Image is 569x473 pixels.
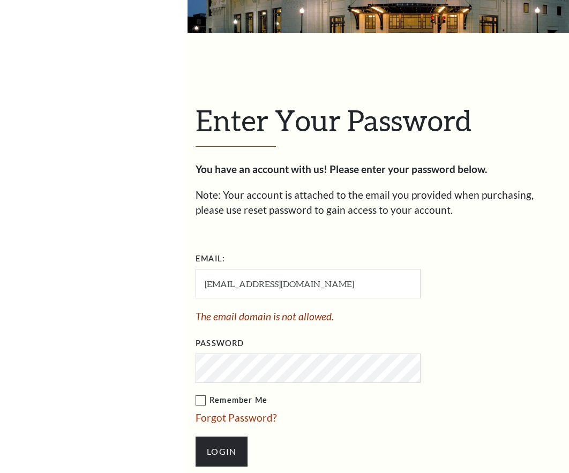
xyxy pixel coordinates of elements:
[196,437,248,467] input: Submit button
[196,337,244,350] label: Password
[196,309,528,325] span: The email domain is not allowed.
[196,163,327,175] strong: You have an account with us!
[196,411,277,424] a: Forgot Password?
[196,103,471,137] span: Enter Your Password
[196,269,421,298] input: Required
[330,163,487,175] strong: Please enter your password below.
[196,394,528,407] label: Remember Me
[196,187,561,218] p: Note: Your account is attached to the email you provided when purchasing, please use reset passwo...
[196,252,225,266] label: Email:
